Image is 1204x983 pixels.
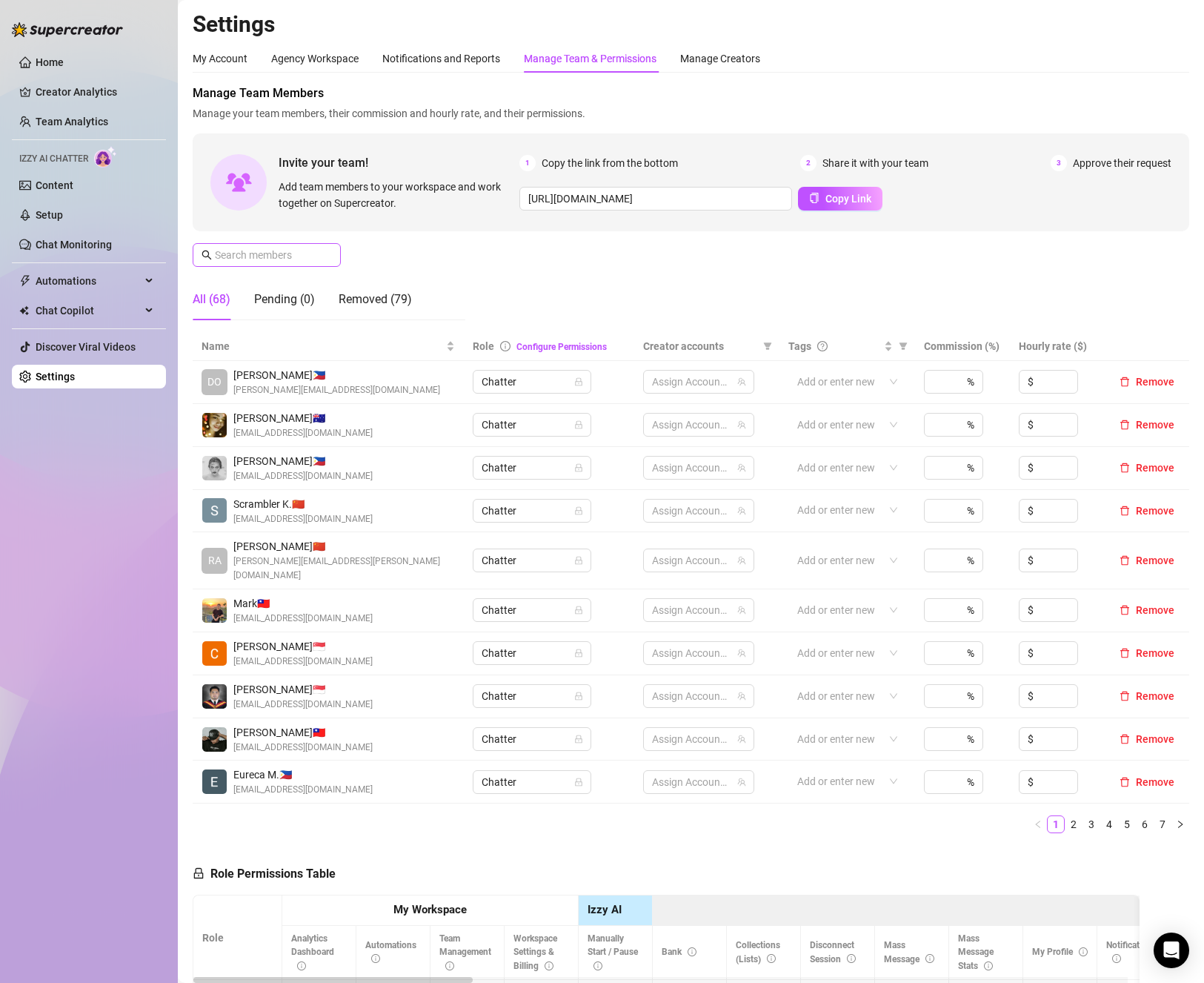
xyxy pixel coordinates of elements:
[574,420,583,429] span: lock
[574,735,583,744] span: lock
[737,692,746,701] span: team
[593,962,602,970] span: info-circle
[1114,416,1180,434] button: Remove
[737,506,746,515] span: team
[482,685,582,707] span: Chatter
[798,187,882,211] button: Copy Link
[233,383,440,397] span: [PERSON_NAME][EMAIL_ADDRESS][DOMAIN_NAME]
[36,341,136,353] a: Discover Viral Videos
[1048,816,1064,833] a: 1
[1136,604,1174,616] span: Remove
[925,954,934,963] span: info-circle
[1136,733,1174,745] span: Remove
[36,269,141,293] span: Automations
[19,152,88,166] span: Izzy AI Chatter
[825,193,871,205] span: Copy Link
[1171,815,1189,833] button: right
[271,50,359,67] div: Agency Workspace
[800,155,816,171] span: 2
[574,506,583,515] span: lock
[1034,820,1042,829] span: left
[202,727,227,752] img: Jericko
[233,538,455,555] span: [PERSON_NAME] 🇨🇳
[1114,502,1180,520] button: Remove
[202,498,227,523] img: Scrambler Kawi
[202,641,227,666] img: Charlotte Acogido
[1171,815,1189,833] li: Next Page
[254,291,315,308] div: Pending (0)
[36,179,73,191] a: Content
[233,469,373,483] span: [EMAIL_ADDRESS][DOMAIN_NAME]
[193,85,1189,102] span: Manage Team Members
[193,50,247,67] div: My Account
[193,865,336,883] h5: Role Permissions Table
[482,414,582,436] span: Chatter
[737,377,746,386] span: team
[1136,690,1174,702] span: Remove
[482,771,582,793] span: Chatter
[574,692,583,701] span: lock
[233,655,373,669] span: [EMAIL_ADDRESS][DOMAIN_NAME]
[896,335,911,357] span: filter
[233,555,455,583] span: [PERSON_NAME][EMAIL_ADDRESS][PERSON_NAME][DOMAIN_NAME]
[202,338,443,354] span: Name
[1114,459,1180,477] button: Remove
[958,933,994,972] span: Mass Message Stats
[1083,816,1100,833] a: 3
[233,741,373,755] span: [EMAIL_ADDRESS][DOMAIN_NAME]
[215,247,320,263] input: Search members
[588,933,638,972] span: Manually Start / Pause
[1154,816,1171,833] a: 7
[524,50,656,67] div: Manage Team & Permissions
[588,903,622,916] strong: Izzy AI
[482,500,582,522] span: Chatter
[193,867,204,879] span: lock
[662,947,696,957] span: Bank
[822,155,928,171] span: Share it with your team
[12,22,123,37] img: logo-BBDzfeDw.svg
[516,342,607,352] a: Configure Permissions
[1114,730,1180,748] button: Remove
[233,681,373,698] span: [PERSON_NAME] 🇸🇬
[233,612,373,626] span: [EMAIL_ADDRESS][DOMAIN_NAME]
[1065,816,1082,833] a: 2
[680,50,760,67] div: Manage Creators
[297,962,306,970] span: info-circle
[339,291,412,308] div: Removed (79)
[513,933,557,972] span: Workspace Settings & Billing
[574,377,583,386] span: lock
[1136,776,1174,788] span: Remove
[19,305,29,316] img: Chat Copilot
[737,735,746,744] span: team
[763,342,772,351] span: filter
[233,512,373,526] span: [EMAIL_ADDRESS][DOMAIN_NAME]
[984,962,993,970] span: info-circle
[809,193,819,203] span: copy
[1082,815,1100,833] li: 3
[737,778,746,787] span: team
[482,599,582,621] span: Chatter
[1136,462,1174,474] span: Remove
[36,371,75,383] a: Settings
[233,783,373,797] span: [EMAIL_ADDRESS][DOMAIN_NAME]
[207,374,222,390] span: DO
[1114,644,1180,662] button: Remove
[574,556,583,565] span: lock
[208,552,222,569] span: RA
[1136,505,1174,517] span: Remove
[1114,373,1180,391] button: Remove
[193,105,1189,122] span: Manage your team members, their commission and hourly rate, and their permissions.
[482,728,582,750] span: Chatter
[500,341,510,351] span: info-circle
[1136,419,1174,431] span: Remove
[884,940,934,964] span: Mass Message
[1079,947,1088,956] span: info-circle
[482,549,582,572] span: Chatter
[1114,601,1180,619] button: Remove
[36,56,64,68] a: Home
[233,426,373,440] span: [EMAIL_ADDRESS][DOMAIN_NAME]
[1101,816,1117,833] a: 4
[1073,155,1171,171] span: Approve their request
[545,962,553,970] span: info-circle
[1029,815,1047,833] li: Previous Page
